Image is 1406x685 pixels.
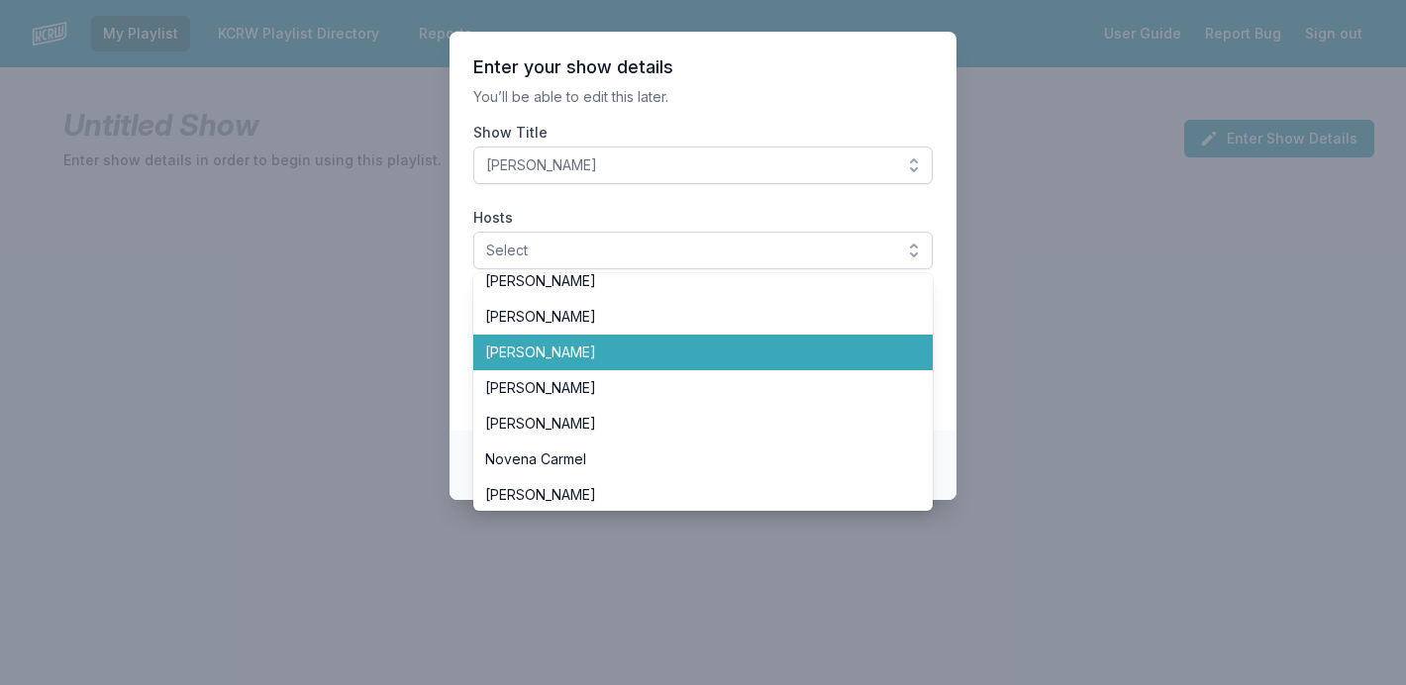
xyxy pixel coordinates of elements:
[473,123,933,143] label: Show Title
[485,378,897,398] span: [PERSON_NAME]
[473,87,933,107] p: You’ll be able to edit this later.
[485,271,897,291] span: [PERSON_NAME]
[485,485,897,505] span: [PERSON_NAME]
[486,241,892,260] span: Select
[485,342,897,362] span: [PERSON_NAME]
[473,232,933,269] button: Select
[485,449,897,469] span: Novena Carmel
[485,414,897,434] span: [PERSON_NAME]
[473,208,933,228] label: Hosts
[473,147,933,184] button: [PERSON_NAME]
[485,307,897,327] span: [PERSON_NAME]
[486,155,892,175] span: [PERSON_NAME]
[473,55,933,79] header: Enter your show details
